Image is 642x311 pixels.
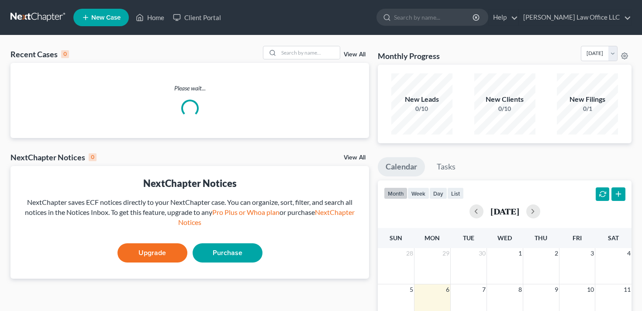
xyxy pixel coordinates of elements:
span: 2 [554,248,559,259]
div: New Leads [391,94,452,104]
span: Sat [608,234,619,242]
div: 0/1 [557,104,618,113]
div: NextChapter saves ECF notices directly to your NextChapter case. You can organize, sort, filter, ... [17,197,362,228]
span: 3 [590,248,595,259]
span: 11 [623,284,632,295]
button: week [407,187,429,199]
button: month [384,187,407,199]
span: 1 [518,248,523,259]
span: New Case [91,14,121,21]
div: New Clients [474,94,535,104]
div: 0 [89,153,97,161]
div: New Filings [557,94,618,104]
input: Search by name... [394,9,474,25]
span: Thu [535,234,547,242]
span: 7 [481,284,487,295]
span: Tue [463,234,474,242]
div: Recent Cases [10,49,69,59]
p: Please wait... [10,84,369,93]
span: Fri [573,234,582,242]
span: Mon [425,234,440,242]
a: Client Portal [169,10,225,25]
a: View All [344,155,366,161]
a: NextChapter Notices [178,208,355,226]
span: 28 [405,248,414,259]
h2: [DATE] [490,207,519,216]
span: Wed [497,234,512,242]
a: Home [131,10,169,25]
a: Pro Plus or Whoa plan [212,208,280,216]
a: Help [489,10,518,25]
h3: Monthly Progress [378,51,440,61]
div: 0/10 [391,104,452,113]
span: Sun [390,234,402,242]
a: Calendar [378,157,425,176]
span: 29 [442,248,450,259]
div: 0/10 [474,104,535,113]
span: 10 [586,284,595,295]
span: 9 [554,284,559,295]
div: NextChapter Notices [17,176,362,190]
span: 5 [409,284,414,295]
span: 6 [445,284,450,295]
a: View All [344,52,366,58]
a: Upgrade [117,243,187,263]
a: Tasks [429,157,463,176]
span: 30 [478,248,487,259]
input: Search by name... [279,46,340,59]
a: [PERSON_NAME] Law Office LLC [519,10,631,25]
span: 8 [518,284,523,295]
span: 4 [626,248,632,259]
a: Purchase [193,243,262,263]
div: NextChapter Notices [10,152,97,162]
button: list [447,187,464,199]
button: day [429,187,447,199]
div: 0 [61,50,69,58]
